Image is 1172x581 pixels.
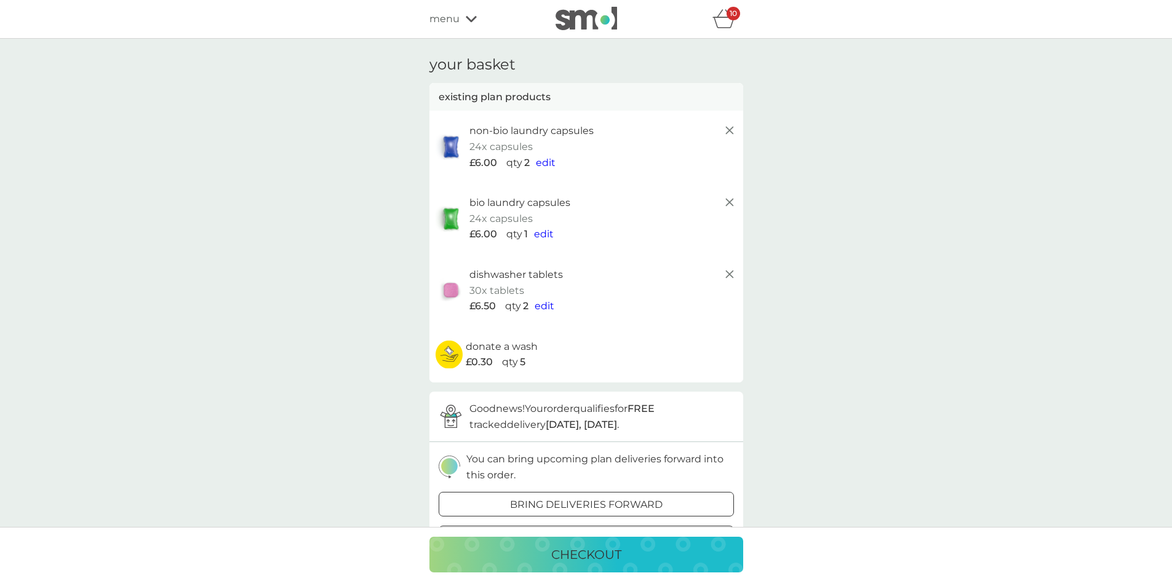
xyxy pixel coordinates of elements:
button: edit [536,155,556,171]
span: £6.00 [469,226,497,242]
p: 1 [524,226,528,242]
p: existing plan products [439,89,551,105]
p: 2 [524,155,530,171]
h3: your basket [429,56,516,74]
p: dishwasher tablets [469,267,563,283]
img: delivery-schedule.svg [439,456,460,478]
strong: [DATE], [DATE] [546,419,617,430]
p: You can bring upcoming plan deliveries forward into this order. [466,451,734,483]
p: qty [502,354,518,370]
p: 24x capsules [469,211,533,227]
p: checkout [551,545,621,564]
img: smol [556,7,617,30]
p: 2 [523,298,528,314]
button: edit [534,226,554,242]
p: 24x capsules [469,139,533,155]
p: qty [505,298,521,314]
p: qty [506,226,522,242]
p: bring deliveries forward [510,497,663,513]
span: £6.00 [469,155,497,171]
p: 30x tablets [469,283,524,299]
span: edit [536,157,556,168]
span: edit [534,228,554,240]
p: Good news! Your order qualifies for tracked delivery . [469,401,734,432]
button: edit [535,298,554,314]
span: edit [535,300,554,312]
p: non-bio laundry capsules [469,123,594,139]
p: bio laundry capsules [469,195,570,211]
strong: FREE [628,403,655,414]
div: basket [712,7,743,31]
span: menu [429,11,460,27]
span: £0.30 [466,354,493,370]
button: add more products [439,526,734,550]
p: qty [506,155,522,171]
p: 5 [520,354,525,370]
span: £6.50 [469,298,496,314]
button: checkout [429,537,743,572]
button: bring deliveries forward [439,492,734,516]
p: donate a wash [466,339,538,355]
